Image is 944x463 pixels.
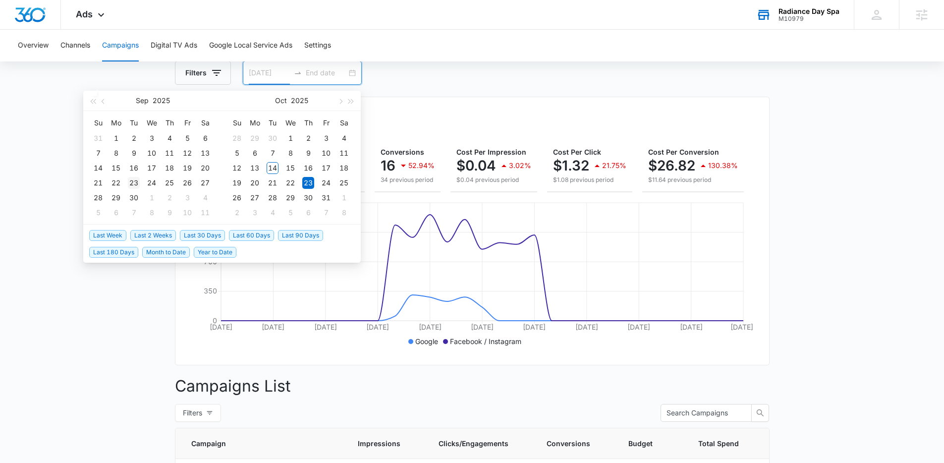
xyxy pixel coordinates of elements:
td: 2025-09-25 [161,175,178,190]
tspan: [DATE] [366,323,389,331]
td: 2025-11-08 [335,205,353,220]
td: 2025-11-05 [281,205,299,220]
td: 2025-10-07 [264,146,281,161]
th: Su [228,115,246,131]
td: 2025-09-10 [143,146,161,161]
div: 2 [128,132,140,144]
span: Last 2 Weeks [130,230,176,241]
div: 9 [302,147,314,159]
td: 2025-10-08 [281,146,299,161]
span: to [294,69,302,77]
td: 2025-09-24 [143,175,161,190]
div: 14 [92,162,104,174]
div: 1 [110,132,122,144]
td: 2025-09-20 [196,161,214,175]
th: Sa [335,115,353,131]
div: 7 [128,207,140,219]
td: 2025-10-27 [246,190,264,205]
div: 29 [249,132,261,144]
td: 2025-09-03 [143,131,161,146]
div: 4 [267,207,278,219]
div: 17 [320,162,332,174]
div: 8 [284,147,296,159]
div: 18 [338,162,350,174]
td: 2025-09-16 [125,161,143,175]
div: 5 [231,147,243,159]
div: 4 [164,132,175,144]
div: 27 [249,192,261,204]
td: 2025-10-01 [281,131,299,146]
tspan: [DATE] [314,323,336,331]
tspan: [DATE] [262,323,284,331]
input: Search Campaigns [666,407,738,418]
input: End date [306,67,347,78]
div: 20 [249,177,261,189]
p: $0.04 [456,158,496,174]
th: Sa [196,115,214,131]
td: 2025-09-04 [161,131,178,146]
tspan: [DATE] [210,323,232,331]
div: 13 [199,147,211,159]
button: Settings [304,30,331,61]
td: 2025-10-05 [89,205,107,220]
div: 5 [284,207,296,219]
div: 25 [338,177,350,189]
div: 12 [181,147,193,159]
td: 2025-11-04 [264,205,281,220]
p: 130.38% [708,162,738,169]
div: 26 [181,177,193,189]
div: 25 [164,177,175,189]
div: 24 [320,177,332,189]
button: Filters [175,61,231,85]
button: Google Local Service Ads [209,30,292,61]
td: 2025-11-03 [246,205,264,220]
div: 31 [320,192,332,204]
td: 2025-10-20 [246,175,264,190]
span: Conversions [547,438,590,449]
div: 5 [181,132,193,144]
span: Campaign [191,438,320,449]
td: 2025-10-16 [299,161,317,175]
span: Last Week [89,230,126,241]
th: Mo [246,115,264,131]
td: 2025-11-01 [335,190,353,205]
td: 2025-09-23 [125,175,143,190]
span: Last 180 Days [89,247,138,258]
td: 2025-10-11 [335,146,353,161]
div: 21 [267,177,278,189]
button: Overview [18,30,49,61]
p: $1.32 [553,158,589,174]
div: 10 [320,147,332,159]
div: 4 [199,192,211,204]
td: 2025-09-02 [125,131,143,146]
tspan: [DATE] [523,323,546,331]
td: 2025-09-01 [107,131,125,146]
th: We [281,115,299,131]
div: 16 [128,162,140,174]
td: 2025-09-13 [196,146,214,161]
div: 21 [92,177,104,189]
div: 11 [164,147,175,159]
button: Channels [60,30,90,61]
div: 28 [267,192,278,204]
div: 3 [320,132,332,144]
span: Cost Per Conversion [648,148,719,156]
div: 8 [338,207,350,219]
td: 2025-09-05 [178,131,196,146]
div: 16 [302,162,314,174]
th: Th [161,115,178,131]
tspan: [DATE] [627,323,650,331]
div: 6 [249,147,261,159]
div: 4 [338,132,350,144]
th: We [143,115,161,131]
span: Last 30 Days [180,230,225,241]
td: 2025-09-12 [178,146,196,161]
span: Budget [628,438,660,449]
div: 9 [164,207,175,219]
div: 18 [164,162,175,174]
td: 2025-10-23 [299,175,317,190]
th: Su [89,115,107,131]
td: 2025-10-03 [178,190,196,205]
th: Tu [264,115,281,131]
div: 7 [267,147,278,159]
